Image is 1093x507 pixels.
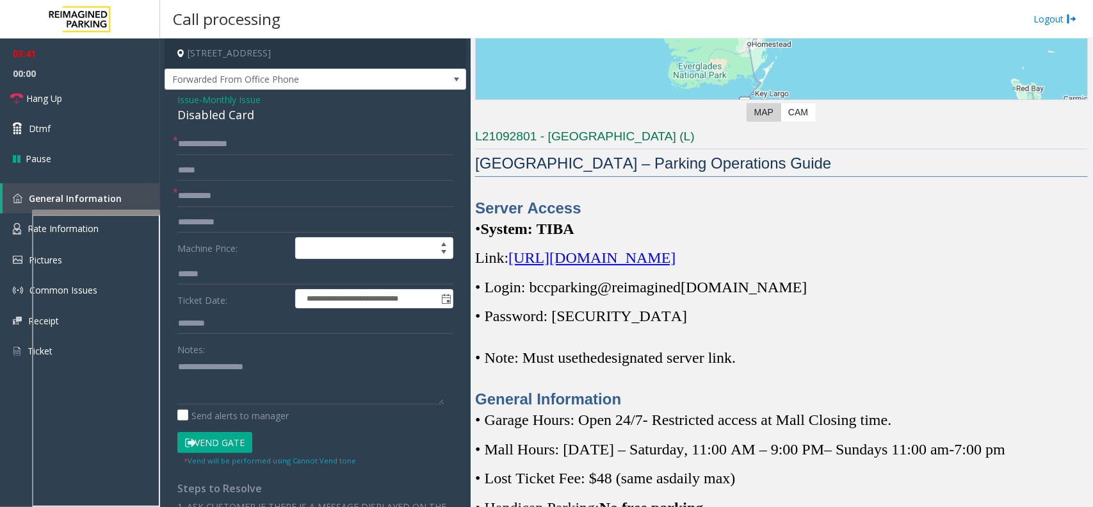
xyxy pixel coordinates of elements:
span: Rate Information [28,222,99,235]
img: 'icon' [13,194,22,203]
h4: [STREET_ADDRESS] [165,38,466,69]
span: Common Issues [29,284,97,296]
span: Increase value [435,238,453,248]
span: imagined [624,279,681,295]
span: Link: [475,249,508,266]
a: [URL][DOMAIN_NAME] [508,254,676,265]
small: Vend will be performed using Cannot Vend tone [184,456,356,465]
span: [DOMAIN_NAME] [681,279,807,295]
span: Pictures [29,254,62,266]
span: Toggle popup [439,290,453,308]
label: Send alerts to manager [177,409,289,422]
span: • Lost Ticket Fee: $48 (same as [475,470,669,486]
h3: L21092801 - [GEOGRAPHIC_DATA] (L) [475,128,1088,149]
span: General Information [29,192,122,204]
label: Ticket Date: [174,289,292,308]
span: Dtmf [29,122,51,135]
a: General Information [3,183,160,213]
span: Decrease value [435,248,453,258]
span: Hang Up [26,92,62,105]
label: Map [747,103,781,122]
span: Server Access [475,199,581,217]
span: the [578,349,597,366]
img: logout [1067,12,1077,26]
label: Notes: [177,338,205,356]
span: Receipt [28,315,59,327]
a: Logout [1033,12,1077,26]
span: • Garage Hours: Open 24/7 [475,411,643,428]
span: [GEOGRAPHIC_DATA] – Parking Operations Guide [475,154,831,172]
span: General Information [475,390,621,408]
span: daily max) [669,470,735,486]
span: , 11:00 AM – 9:00 PM [684,441,825,458]
span: Monthly Issue [202,93,261,106]
span: - [199,94,261,106]
span: • Password: [SECURITY_DATA] [475,308,687,324]
span: Ticket [28,345,53,357]
span: • Login: bccparking@re [475,279,624,295]
span: • Mall Hours: [DATE] – S [475,441,638,458]
img: 'icon' [13,223,21,235]
span: Forwarded From Office Phone [165,69,405,90]
span: • [475,220,480,237]
img: 'icon' [13,256,22,264]
h3: Call processing [166,3,287,35]
span: - Restricted access at Mall Closing time. [643,411,892,428]
span: [URL][DOMAIN_NAME] [508,249,676,266]
span: Pause [26,152,51,165]
label: CAM [781,103,816,122]
img: 'icon' [13,345,21,357]
span: – Sundays 11:00 am-7:00 pm [824,441,1005,458]
span: aturday [638,441,684,458]
div: Disabled Card [177,106,453,124]
span: designated server link. [597,349,736,366]
span: Issue [177,93,199,106]
img: 'icon' [13,285,23,295]
label: Machine Price: [174,237,292,259]
h4: Steps to Resolve [177,483,453,495]
button: Vend Gate [177,432,252,454]
img: 'icon' [13,317,22,325]
span: • Note: Must use [475,349,578,366]
span: System: TIBA [481,220,574,237]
